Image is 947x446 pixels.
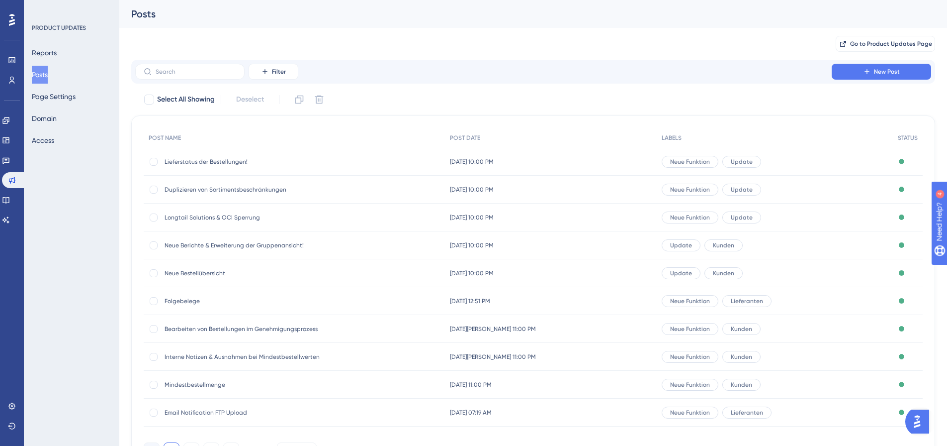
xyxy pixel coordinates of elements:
div: 4 [69,5,72,13]
button: New Post [832,64,931,80]
span: Neue Bestellübersicht [165,269,324,277]
span: Update [731,158,753,166]
span: Mindestbestellmenge [165,381,324,389]
span: Duplizieren von Sortimentsbeschränkungen [165,186,324,194]
span: [DATE] 10:00 PM [450,186,494,194]
span: Neue Funktion [670,353,710,361]
span: Interne Notizen & Ausnahmen bei Mindestbestellwerten [165,353,324,361]
span: [DATE] 12:51 PM [450,297,490,305]
span: [DATE][PERSON_NAME] 11:00 PM [450,353,536,361]
span: Update [670,241,692,249]
span: [DATE] 07:19 AM [450,409,492,417]
span: [DATE] 11:00 PM [450,381,492,389]
span: Neue Funktion [670,409,710,417]
button: Filter [249,64,298,80]
span: Kunden [731,381,752,389]
span: Lieferanten [731,409,763,417]
button: Reports [32,44,57,62]
span: POST NAME [149,134,181,142]
span: Neue Funktion [670,186,710,194]
span: Go to Product Updates Page [850,40,932,48]
span: POST DATE [450,134,480,142]
span: Update [670,269,692,277]
span: Deselect [236,94,264,106]
span: Folgebelege [165,297,324,305]
span: [DATE] 10:00 PM [450,158,494,166]
button: Access [32,131,54,149]
span: Kunden [731,353,752,361]
input: Search [156,68,236,75]
span: Update [731,186,753,194]
button: Deselect [227,91,273,109]
span: Update [731,214,753,222]
span: Kunden [713,241,734,249]
span: Lieferstatus der Bestellungen! [165,158,324,166]
span: Kunden [731,325,752,333]
span: Need Help? [23,2,62,14]
button: Posts [32,66,48,84]
span: [DATE] 10:00 PM [450,269,494,277]
div: Posts [131,7,910,21]
iframe: UserGuiding AI Assistant Launcher [905,407,935,437]
button: Go to Product Updates Page [836,36,935,52]
button: Domain [32,110,57,127]
span: New Post [874,68,900,76]
span: Bearbeiten von Bestellungen im Genehmigungsprozess [165,325,324,333]
span: Neue Funktion [670,297,710,305]
span: [DATE][PERSON_NAME] 11:00 PM [450,325,536,333]
button: Page Settings [32,88,76,106]
span: STATUS [898,134,918,142]
span: [DATE] 10:00 PM [450,214,494,222]
div: PRODUCT UPDATES [32,24,86,32]
span: Kunden [713,269,734,277]
span: [DATE] 10:00 PM [450,241,494,249]
span: Neue Funktion [670,381,710,389]
span: Neue Funktion [670,214,710,222]
span: Neue Funktion [670,325,710,333]
span: Neue Berichte & Erweiterung der Gruppenansicht! [165,241,324,249]
span: Email Notification FTP Upload [165,409,324,417]
span: LABELS [662,134,682,142]
span: Lieferanten [731,297,763,305]
span: Neue Funktion [670,158,710,166]
span: Longtail Solutions & OCI Sperrung [165,214,324,222]
span: Select All Showing [157,94,215,106]
span: Filter [272,68,286,76]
